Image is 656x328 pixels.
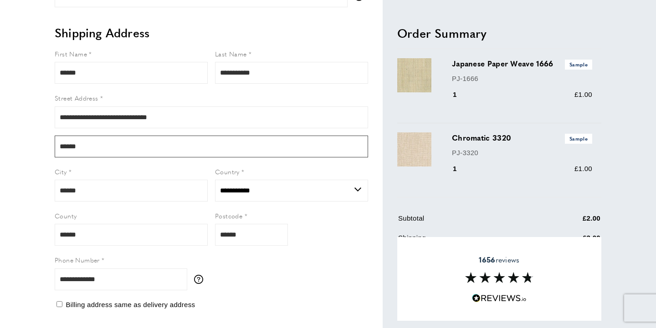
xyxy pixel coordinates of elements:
[538,213,600,231] td: £2.00
[398,213,537,231] td: Subtotal
[215,49,247,58] span: Last Name
[55,93,98,102] span: Street Address
[472,294,527,303] img: Reviews.io 5 stars
[397,58,431,92] img: Japanese Paper Weave 1666
[55,167,67,176] span: City
[55,49,87,58] span: First Name
[398,232,537,250] td: Shipping
[452,132,592,143] h3: Chromatic 3320
[479,255,519,264] span: reviews
[452,73,592,84] p: PJ-1666
[397,25,601,41] h2: Order Summary
[452,147,592,158] p: PJ-3320
[452,89,470,100] div: 1
[215,167,240,176] span: Country
[55,211,77,220] span: County
[55,25,368,41] h2: Shipping Address
[565,60,592,69] span: Sample
[565,134,592,143] span: Sample
[56,301,62,307] input: Billing address same as delivery address
[66,301,195,308] span: Billing address same as delivery address
[452,58,592,69] h3: Japanese Paper Weave 1666
[215,211,242,220] span: Postcode
[574,165,592,172] span: £1.00
[574,91,592,98] span: £1.00
[479,254,495,265] strong: 1656
[452,163,470,174] div: 1
[55,255,100,264] span: Phone Number
[465,272,533,283] img: Reviews section
[538,232,600,250] td: £3.00
[397,132,431,167] img: Chromatic 3320
[194,275,208,284] button: More information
